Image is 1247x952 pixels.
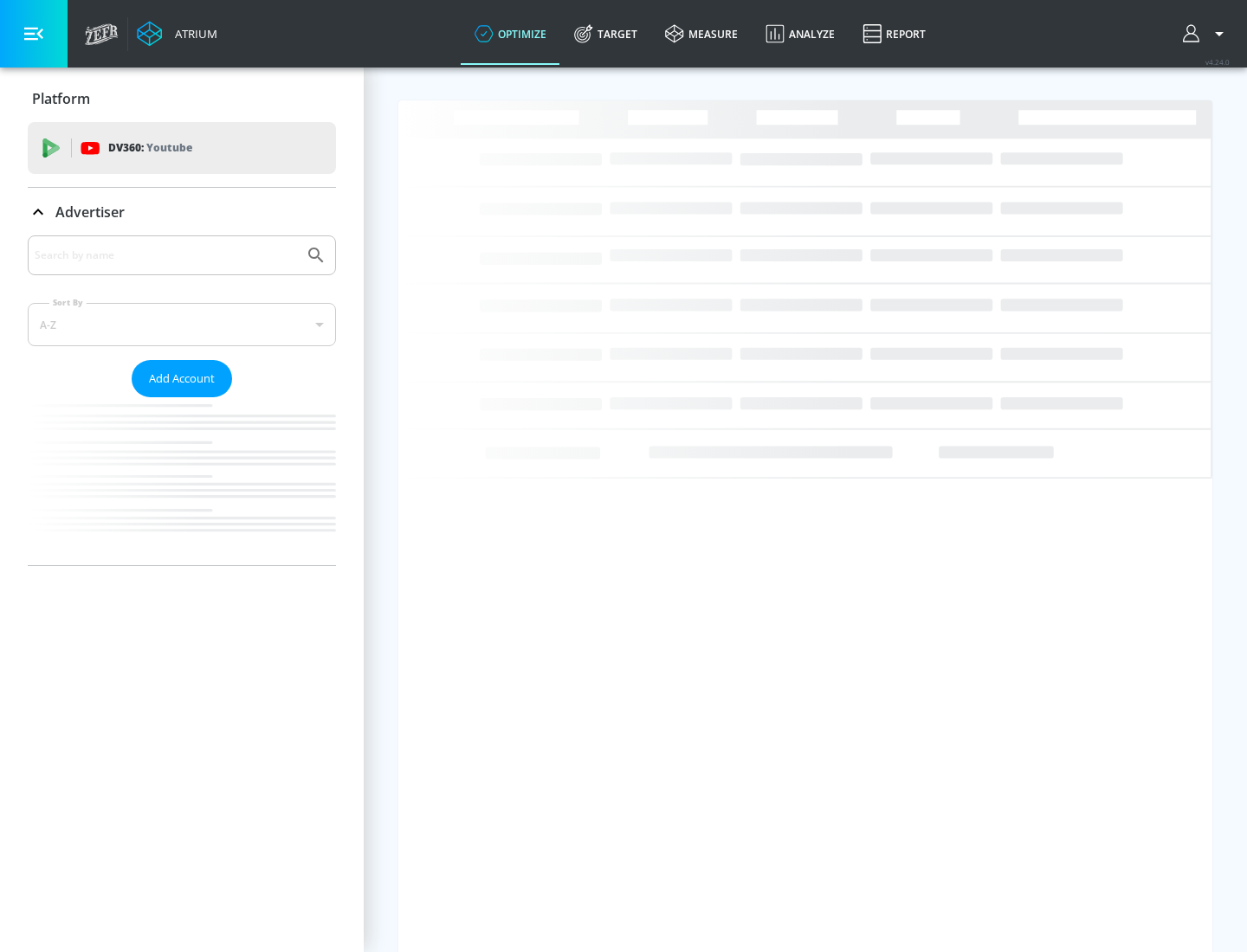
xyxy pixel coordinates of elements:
[28,122,336,174] div: DV360: Youtube
[1205,57,1230,67] span: v 4.24.0
[49,297,87,308] label: Sort By
[55,203,125,222] p: Advertiser
[560,3,651,65] a: Target
[168,26,217,42] div: Atrium
[28,188,336,236] div: Advertiser
[146,138,192,157] p: Youtube
[752,3,849,65] a: Analyze
[28,303,336,346] div: A-Z
[32,89,90,108] p: Platform
[35,244,297,267] input: Search by name
[461,3,560,65] a: optimize
[849,3,940,65] a: Report
[149,369,215,389] span: Add Account
[132,360,232,397] button: Add Account
[28,235,336,565] div: Advertiser
[108,138,192,158] p: DV360:
[28,74,336,123] div: Platform
[651,3,752,65] a: measure
[137,21,217,47] a: Atrium
[28,397,336,565] nav: list of Advertiser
